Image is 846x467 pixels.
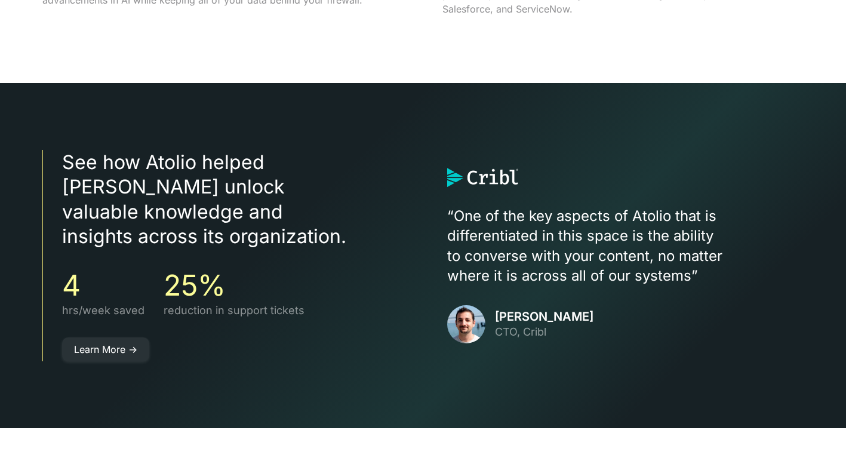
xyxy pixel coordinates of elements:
[447,206,804,286] p: “One of the key aspects of Atolio that is differentiated in this space is the ability to converse...
[62,268,144,303] h3: 4
[495,309,593,324] h3: [PERSON_NAME]
[495,324,593,340] p: CTO, Cribl
[447,168,518,187] img: logo
[164,302,304,318] p: reduction in support tickets
[62,302,144,318] p: hrs/week saved
[164,268,304,303] h3: 25%
[447,305,485,343] img: avatar
[62,150,399,249] h3: See how Atolio helped [PERSON_NAME] unlock valuable knowledge and insights across its organization.
[786,410,846,467] iframe: Chat Widget
[62,337,149,361] a: Learn More ->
